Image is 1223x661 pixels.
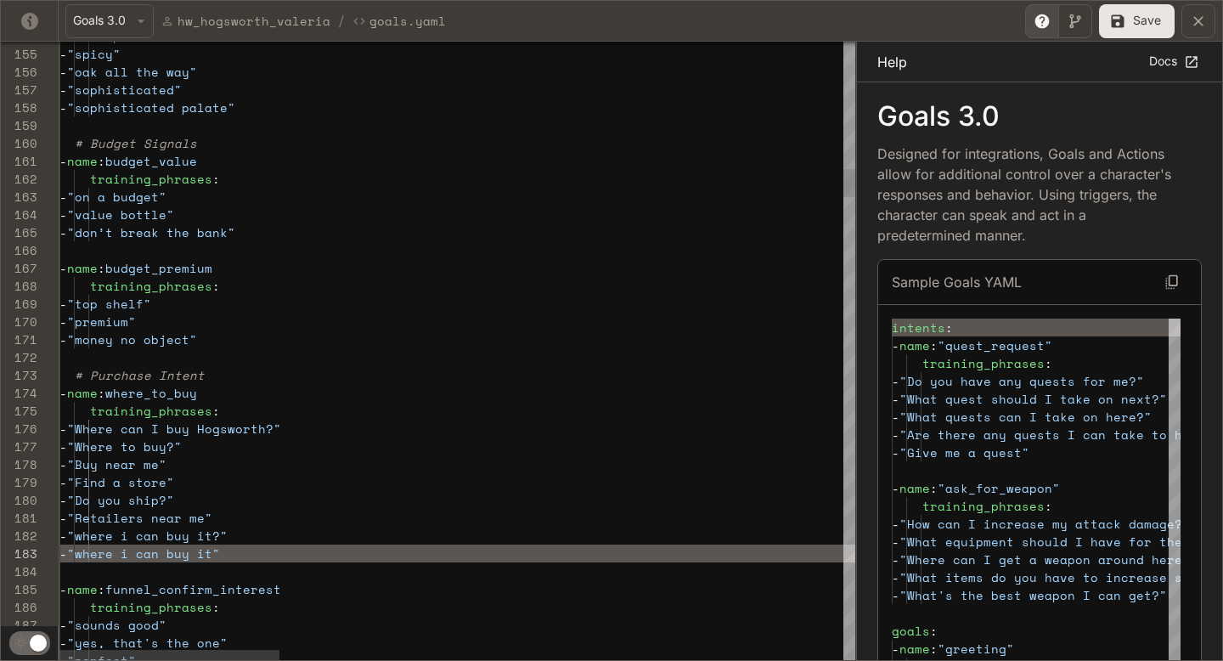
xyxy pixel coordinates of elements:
[105,384,197,402] span: where_to_buy
[59,616,67,634] span: -
[1025,4,1059,38] button: Toggle Help panel
[1,473,37,491] div: 179
[65,4,154,38] button: Goals 3.0
[212,277,220,295] span: :
[892,640,899,658] span: -
[59,295,67,313] span: -
[67,63,197,81] span: "oak all the way"
[90,402,212,420] span: training_phrases
[59,63,67,81] span: -
[938,640,1014,658] span: "greeting"
[90,598,212,616] span: training_phrases
[59,188,67,206] span: -
[59,206,67,223] span: -
[1058,4,1092,38] button: Toggle Visual editor panel
[892,426,899,443] span: -
[75,134,197,152] span: # Budget Signals
[59,634,67,652] span: -
[67,616,166,634] span: "sounds good"
[899,640,930,658] span: name
[892,272,1022,292] p: Sample Goals YAML
[67,634,228,652] span: "yes, that's the one"
[59,81,67,99] span: -
[67,527,228,545] span: "where i can buy it?"
[369,12,446,30] p: Goals.yaml
[922,354,1045,372] span: training_phrases
[1,170,37,188] div: 162
[59,259,67,277] span: -
[1,206,37,223] div: 164
[892,336,899,354] span: -
[1,116,37,134] div: 159
[1,348,37,366] div: 172
[1,277,37,295] div: 168
[67,491,174,509] span: "Do you ship?"
[899,408,1152,426] span: "What quests can I take on here?"
[59,420,67,438] span: -
[212,598,220,616] span: :
[938,336,1052,354] span: "quest_request"
[337,11,346,31] span: /
[1,241,37,259] div: 166
[67,223,235,241] span: "don’t break the bank"
[212,170,220,188] span: :
[59,509,67,527] span: -
[59,455,67,473] span: -
[75,366,205,384] span: # Purchase Intent
[67,99,235,116] span: "sophisticated palate"
[59,152,67,170] span: -
[1,545,37,562] div: 183
[899,443,1029,461] span: "Give me a quest"
[59,580,67,598] span: -
[1,402,37,420] div: 175
[1,63,37,81] div: 156
[1,384,37,402] div: 174
[892,479,899,497] span: -
[1,509,37,527] div: 181
[67,206,174,223] span: "value bottle"
[922,497,1045,515] span: training_phrases
[1,152,37,170] div: 161
[899,372,1144,390] span: "Do you have any quests for me?"
[67,259,98,277] span: name
[67,545,220,562] span: "where i can buy it"
[67,438,182,455] span: "Where to buy?"
[930,479,938,497] span: :
[212,402,220,420] span: :
[1099,4,1175,38] button: Save
[899,586,1167,604] span: "What's the best weapon I can get?"
[67,313,136,330] span: "premium"
[67,188,166,206] span: "on a budget"
[67,420,281,438] span: "Where can I buy Hogsworth?"
[1,188,37,206] div: 163
[892,622,930,640] span: goals
[67,384,98,402] span: name
[59,545,67,562] span: -
[930,336,938,354] span: :
[1,438,37,455] div: 177
[899,551,1198,568] span: "Where can I get a weapon around here?"
[98,259,105,277] span: :
[105,259,212,277] span: budget_premium
[67,295,151,313] span: "top shelf"
[877,103,1202,130] p: Goals 3.0
[59,491,67,509] span: -
[59,438,67,455] span: -
[899,336,930,354] span: name
[90,277,212,295] span: training_phrases
[67,580,98,598] span: name
[892,443,899,461] span: -
[930,622,938,640] span: :
[67,473,174,491] span: "Find a store"
[1,295,37,313] div: 169
[59,527,67,545] span: -
[1,527,37,545] div: 182
[892,319,945,336] span: intents
[67,45,121,63] span: "spicy"
[1,366,37,384] div: 173
[59,45,67,63] span: -
[98,580,105,598] span: :
[938,479,1060,497] span: "ask_for_weapon"
[1,455,37,473] div: 178
[1,99,37,116] div: 158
